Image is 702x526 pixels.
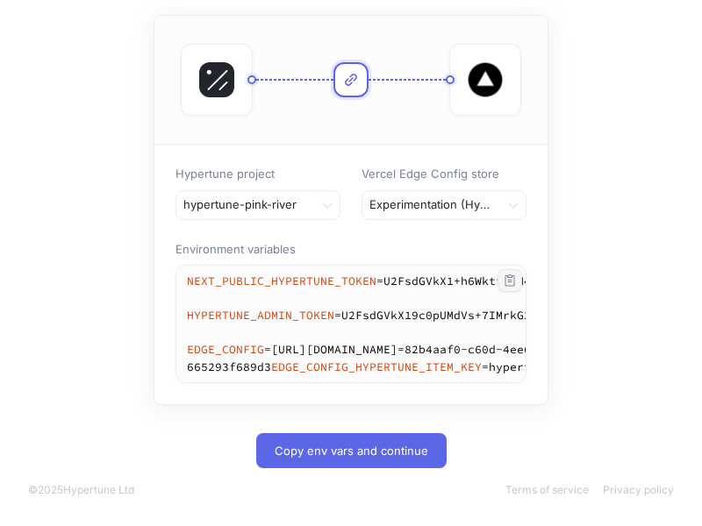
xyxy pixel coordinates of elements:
p: Environment variables [175,241,526,259]
p: Hypertune project [175,166,340,183]
div: © 2025 Hypertune Ltd [28,482,134,498]
a: Terms of service [505,483,589,496]
p: Vercel Edge Config store [362,166,526,183]
span: Copy env vars and continue [275,445,428,456]
button: Copy env vars and continue [256,433,447,468]
a: Privacy policy [603,483,674,496]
